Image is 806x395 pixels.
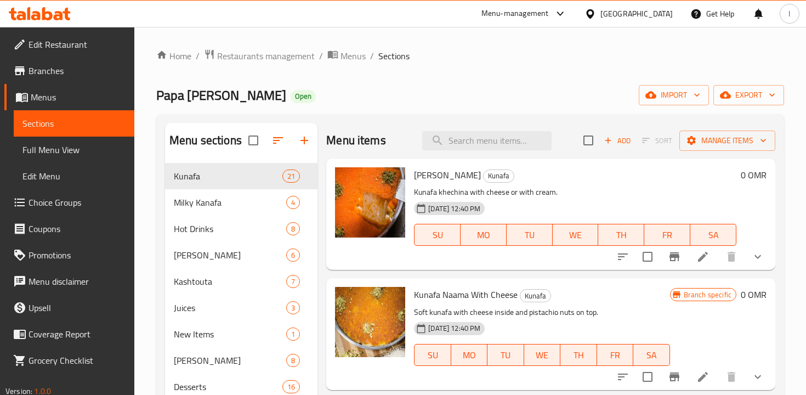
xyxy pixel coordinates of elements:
[286,275,300,288] div: items
[287,276,299,287] span: 7
[174,354,286,367] div: Kanafa Takmem
[695,227,732,243] span: SA
[741,287,767,302] h6: 0 OMR
[603,227,640,243] span: TH
[174,249,286,262] span: [PERSON_NAME]
[661,364,688,390] button: Branch-specific-item
[14,137,134,163] a: Full Menu View
[283,171,299,182] span: 21
[22,117,126,130] span: Sections
[638,347,666,363] span: SA
[29,328,126,341] span: Coverage Report
[335,167,405,238] img: Kunafa Khechneh
[174,328,286,341] span: New Items
[287,224,299,234] span: 8
[29,249,126,262] span: Promotions
[696,370,709,383] a: Edit menu item
[156,49,191,63] a: Home
[690,224,736,246] button: SA
[520,289,551,302] div: Kunafa
[174,380,282,393] span: Desserts
[610,364,636,390] button: sort-choices
[282,380,300,393] div: items
[751,250,764,263] svg: Show Choices
[291,127,317,154] button: Add section
[165,189,317,216] div: Milky Kanafa4
[174,301,286,314] span: Juices
[713,85,784,105] button: export
[461,224,507,246] button: MO
[165,163,317,189] div: Kunafa21
[29,38,126,51] span: Edit Restaurant
[451,344,488,366] button: MO
[286,354,300,367] div: items
[165,216,317,242] div: Hot Drinks8
[4,295,134,321] a: Upsell
[4,321,134,347] a: Coverage Report
[22,170,126,183] span: Edit Menu
[29,222,126,235] span: Coupons
[679,131,775,151] button: Manage items
[745,364,771,390] button: show more
[745,244,771,270] button: show more
[14,110,134,137] a: Sections
[481,7,549,20] div: Menu-management
[165,295,317,321] div: Juices3
[601,347,629,363] span: FR
[419,347,446,363] span: SU
[424,323,485,334] span: [DATE] 12:40 PM
[169,132,242,149] h2: Menu sections
[286,328,300,341] div: items
[287,303,299,313] span: 3
[679,290,736,300] span: Branch specific
[370,49,374,63] li: /
[196,49,200,63] li: /
[492,347,520,363] span: TU
[287,356,299,366] span: 8
[174,170,282,183] span: Kunafa
[649,227,686,243] span: FR
[598,224,644,246] button: TH
[553,224,599,246] button: WE
[483,170,514,183] div: Kunafa
[718,364,745,390] button: delete
[414,224,461,246] button: SU
[29,354,126,367] span: Grocery Checklist
[287,329,299,340] span: 1
[204,49,315,63] a: Restaurants management
[174,275,286,288] span: Kashtouta
[287,250,299,261] span: 6
[600,132,635,149] button: Add
[4,189,134,216] a: Choice Groups
[156,83,286,108] span: Papa [PERSON_NAME]
[722,88,775,102] span: export
[265,127,291,154] span: Sort sections
[456,347,484,363] span: MO
[378,49,410,63] span: Sections
[4,216,134,242] a: Coupons
[422,131,552,150] input: search
[286,301,300,314] div: items
[165,321,317,347] div: New Items1
[718,244,745,270] button: delete
[557,227,594,243] span: WE
[414,344,451,366] button: SU
[424,204,485,214] span: [DATE] 12:40 PM
[165,268,317,295] div: Kashtouta7
[600,8,673,20] div: [GEOGRAPHIC_DATA]
[286,196,300,209] div: items
[4,31,134,58] a: Edit Restaurant
[600,132,635,149] span: Add item
[696,250,709,263] a: Edit menu item
[414,185,736,199] p: Kunafa khechina with cheese or with cream.
[648,88,700,102] span: import
[751,370,764,383] svg: Show Choices
[165,347,317,374] div: [PERSON_NAME]8
[635,132,679,149] span: Select section first
[29,301,126,314] span: Upsell
[560,344,597,366] button: TH
[174,196,286,209] span: Milky Kanafa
